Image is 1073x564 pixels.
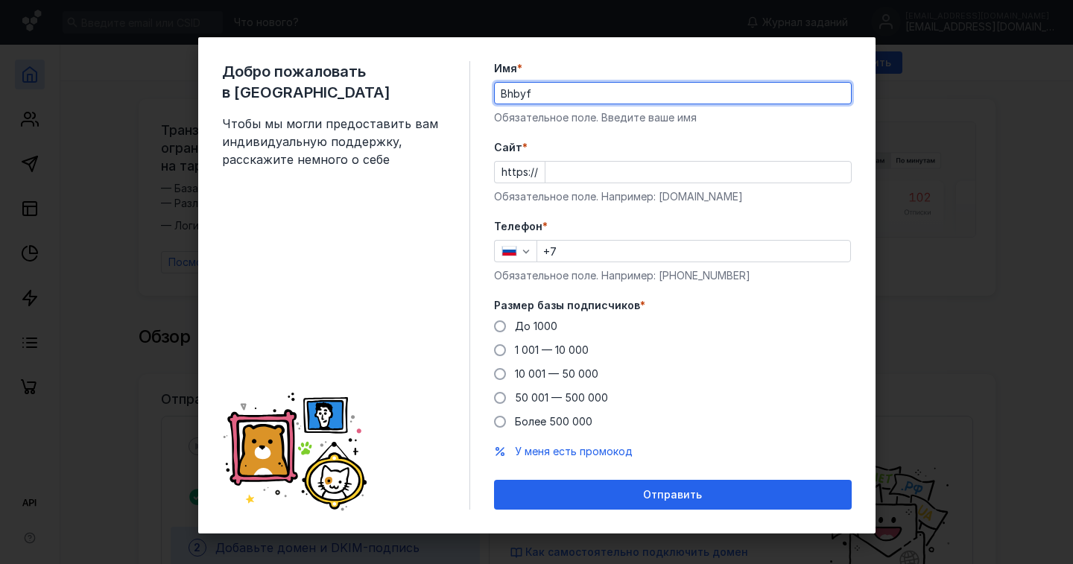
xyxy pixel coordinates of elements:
[494,298,640,313] span: Размер базы подписчиков
[515,444,633,459] button: У меня есть промокод
[515,391,608,404] span: 50 001 — 500 000
[494,140,522,155] span: Cайт
[515,343,589,356] span: 1 001 — 10 000
[494,189,852,204] div: Обязательное поле. Например: [DOMAIN_NAME]
[494,219,542,234] span: Телефон
[494,61,517,76] span: Имя
[494,480,852,510] button: Отправить
[515,415,592,428] span: Более 500 000
[515,445,633,457] span: У меня есть промокод
[494,268,852,283] div: Обязательное поле. Например: [PHONE_NUMBER]
[494,110,852,125] div: Обязательное поле. Введите ваше имя
[643,489,702,501] span: Отправить
[515,367,598,380] span: 10 001 — 50 000
[515,320,557,332] span: До 1000
[222,61,446,103] span: Добро пожаловать в [GEOGRAPHIC_DATA]
[222,115,446,168] span: Чтобы мы могли предоставить вам индивидуальную поддержку, расскажите немного о себе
